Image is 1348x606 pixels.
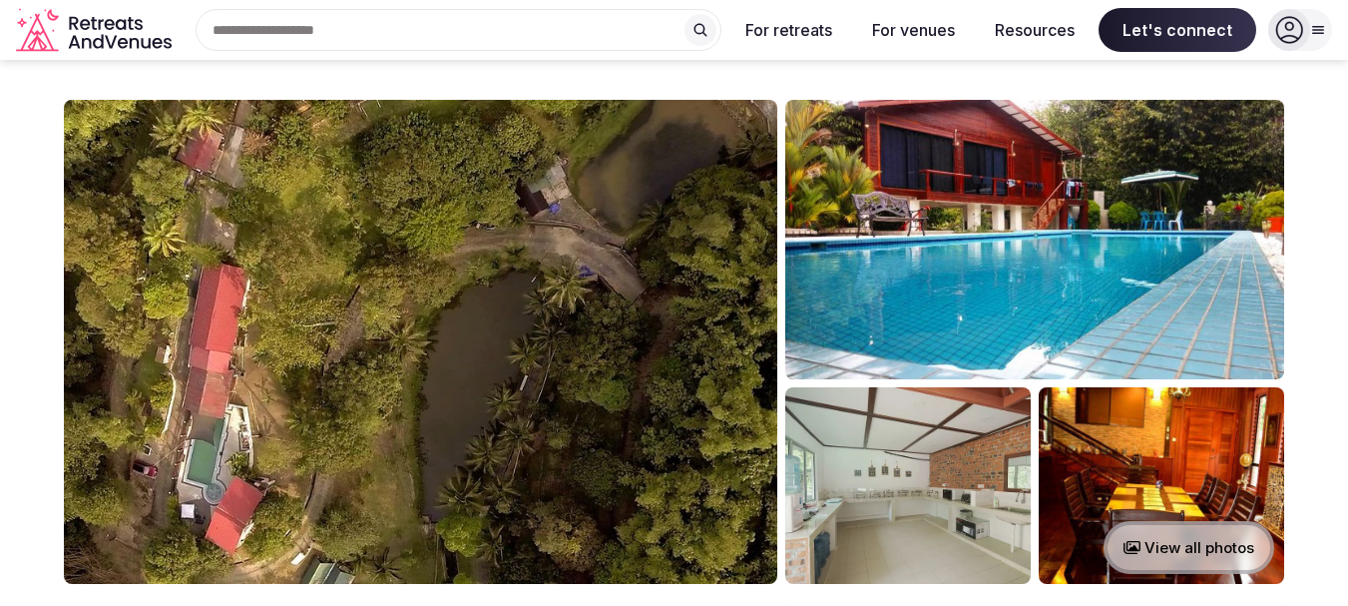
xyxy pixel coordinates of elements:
[16,8,176,53] svg: Retreats and Venues company logo
[1039,387,1284,584] img: Venue gallery photo
[785,100,1284,379] img: Venue gallery photo
[1104,521,1274,574] button: View all photos
[856,8,971,52] button: For venues
[979,8,1091,52] button: Resources
[729,8,848,52] button: For retreats
[1099,8,1256,52] span: Let's connect
[16,8,176,53] a: Visit the homepage
[64,100,777,584] img: Venue cover photo
[785,387,1031,584] img: Venue gallery photo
